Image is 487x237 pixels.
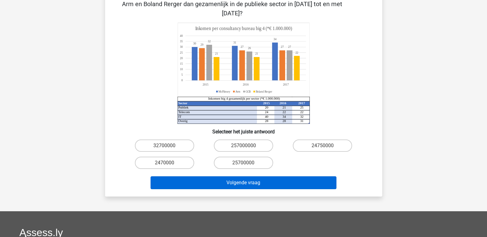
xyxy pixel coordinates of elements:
label: 32700000 [135,140,194,152]
tspan: Overig [178,119,188,123]
tspan: 31 [233,41,236,44]
tspan: Inkomen per consultancy bureau big 4 (*€ 1.000.000) [195,26,292,32]
button: Volgende vraag [151,176,336,189]
tspan: Publiek [178,105,189,109]
tspan: 0 [181,78,183,82]
tspan: McFlinsey [218,90,230,93]
label: 24750000 [293,140,352,152]
h6: Selecteer het juiste antwoord [115,124,372,135]
tspan: 22 [282,110,286,114]
tspan: 40 [180,34,183,38]
tspan: 5 [181,73,183,77]
tspan: 30 [180,45,183,49]
tspan: 32 [300,115,303,118]
tspan: 35 [180,40,183,43]
tspan: Arm [235,90,240,93]
tspan: 32 [208,40,211,43]
tspan: 15 [180,62,183,66]
tspan: GCB [245,90,251,93]
tspan: 29 [200,43,203,47]
tspan: 24 [265,110,268,114]
tspan: 28 [265,119,268,123]
tspan: 2017 [298,101,305,105]
tspan: Boland Rerger [256,90,273,93]
tspan: Telecom [178,110,190,114]
tspan: 2015 [263,101,270,105]
tspan: 2121 [215,52,258,55]
tspan: 31 [300,119,303,123]
tspan: 2016 [279,101,286,105]
tspan: Sector [178,101,187,105]
tspan: 2727 [241,45,284,49]
tspan: IT [178,115,182,118]
tspan: 25 [180,51,183,54]
tspan: 201520162017 [202,83,289,86]
tspan: 28 [282,119,286,123]
tspan: 22 [300,110,303,114]
tspan: 10 [180,67,183,71]
tspan: 27 [288,45,291,49]
tspan: 26 [248,46,251,50]
tspan: 40 [265,115,268,118]
label: 25700000 [214,157,273,169]
tspan: 20 [265,105,268,109]
tspan: 22 [295,51,298,54]
tspan: Inkomen big 4 gezamenlijk per sector (*€ 1.000.000) [208,97,280,101]
tspan: 34 [282,115,286,118]
tspan: 25 [300,105,303,109]
label: 257000000 [214,140,273,152]
label: 2470000 [135,157,194,169]
tspan: 34 [273,37,277,41]
tspan: 30 [193,42,196,45]
tspan: 20 [180,56,183,60]
tspan: 21 [282,105,286,109]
